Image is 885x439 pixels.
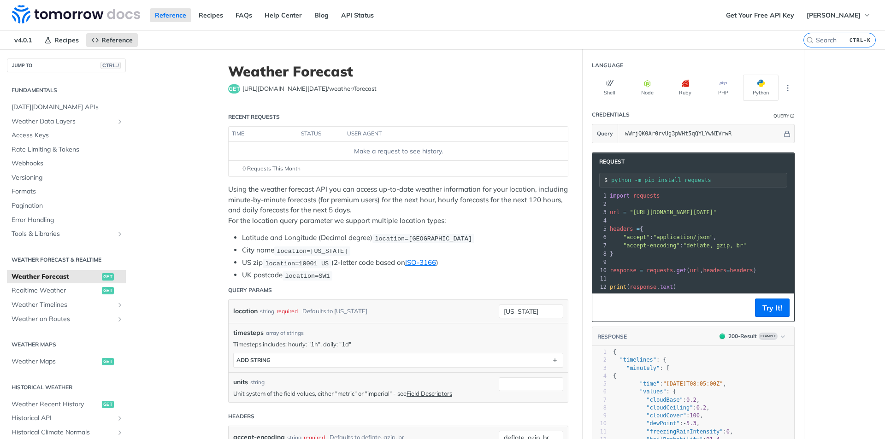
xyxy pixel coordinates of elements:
[623,234,650,240] span: "accept"
[592,283,608,291] div: 12
[12,428,114,437] span: Historical Climate Normals
[592,250,608,258] div: 8
[592,348,607,356] div: 1
[234,353,563,367] button: ADD string
[610,251,613,257] span: }
[592,396,607,404] div: 7
[633,193,660,199] span: requests
[755,299,790,317] button: Try It!
[242,245,568,256] li: City name
[7,157,126,170] a: Webhooks
[782,129,792,138] button: Hide
[592,266,608,275] div: 10
[336,8,379,22] a: API Status
[637,226,640,232] span: =
[613,380,726,387] span: : ,
[592,412,607,420] div: 9
[7,213,126,227] a: Error Handling
[12,117,114,126] span: Weather Data Layers
[613,388,676,395] span: : {
[592,420,607,427] div: 10
[683,420,686,427] span: -
[12,187,124,196] span: Formats
[102,358,114,365] span: get
[592,61,623,70] div: Language
[807,11,861,19] span: [PERSON_NAME]
[12,159,124,168] span: Webhooks
[597,301,610,315] button: Copy to clipboard
[726,428,730,435] span: 0
[228,113,280,121] div: Recent Requests
[12,145,124,154] span: Rate Limiting & Tokens
[12,357,100,366] span: Weather Maps
[7,298,126,312] a: Weather TimelinesShow subpages for Weather Timelines
[39,33,84,47] a: Recipes
[7,185,126,199] a: Formats
[667,75,703,101] button: Ruby
[613,420,700,427] span: : ,
[592,388,607,396] div: 6
[228,412,254,421] div: Headers
[7,411,126,425] a: Historical APIShow subpages for Historical API
[610,284,626,290] span: print
[613,365,670,371] span: : [
[277,247,348,254] span: location=[US_STATE]
[12,286,100,295] span: Realtime Weather
[7,340,126,349] h2: Weather Maps
[623,242,680,249] span: "accept-encoding"
[703,267,726,274] span: headers
[613,428,733,435] span: : ,
[233,389,494,398] p: Unit system of the field values, either "metric" or "imperial" - see
[236,357,271,363] div: ADD string
[619,357,656,363] span: "timelines"
[228,184,568,226] p: Using the weather forecast API you can access up-to-date weather information for your location, i...
[647,267,673,274] span: requests
[242,164,301,173] span: 0 Requests This Month
[620,124,782,143] input: apikey
[686,397,696,403] span: 0.2
[7,59,126,72] button: JUMP TOCTRL-/
[150,8,191,22] a: Reference
[12,103,124,112] span: [DATE][DOMAIN_NAME] APIs
[592,372,607,380] div: 4
[597,129,613,138] span: Query
[7,284,126,298] a: Realtime Weatherget
[613,349,616,355] span: {
[7,100,126,114] a: [DATE][DOMAIN_NAME] APIs
[277,304,298,318] div: required
[116,316,124,323] button: Show subpages for Weather on Routes
[229,127,298,141] th: time
[610,209,620,216] span: url
[12,229,114,239] span: Tools & Libraries
[102,401,114,408] span: get
[592,217,608,225] div: 4
[7,129,126,142] a: Access Keys
[597,332,627,341] button: RESPONSE
[12,300,114,310] span: Weather Timelines
[759,333,778,340] span: Example
[613,373,616,379] span: {
[646,404,693,411] span: "cloudCeiling"
[86,33,138,47] a: Reference
[7,171,126,185] a: Versioning
[610,193,630,199] span: import
[610,242,746,249] span: :
[630,75,665,101] button: Node
[630,209,716,216] span: "[URL][DOMAIN_NAME][DATE]"
[592,258,608,266] div: 9
[12,216,124,225] span: Error Handling
[592,233,608,241] div: 6
[260,8,307,22] a: Help Center
[7,270,126,284] a: Weather Forecastget
[610,267,637,274] span: response
[726,267,730,274] span: =
[660,284,673,290] span: text
[102,273,114,281] span: get
[613,397,700,403] span: : ,
[375,235,472,242] span: location=[GEOGRAPHIC_DATA]
[610,226,643,232] span: {
[646,397,683,403] span: "cloudBase"
[12,400,100,409] span: Weather Recent History
[12,5,140,23] img: Tomorrow.io Weather API Docs
[116,301,124,309] button: Show subpages for Weather Timelines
